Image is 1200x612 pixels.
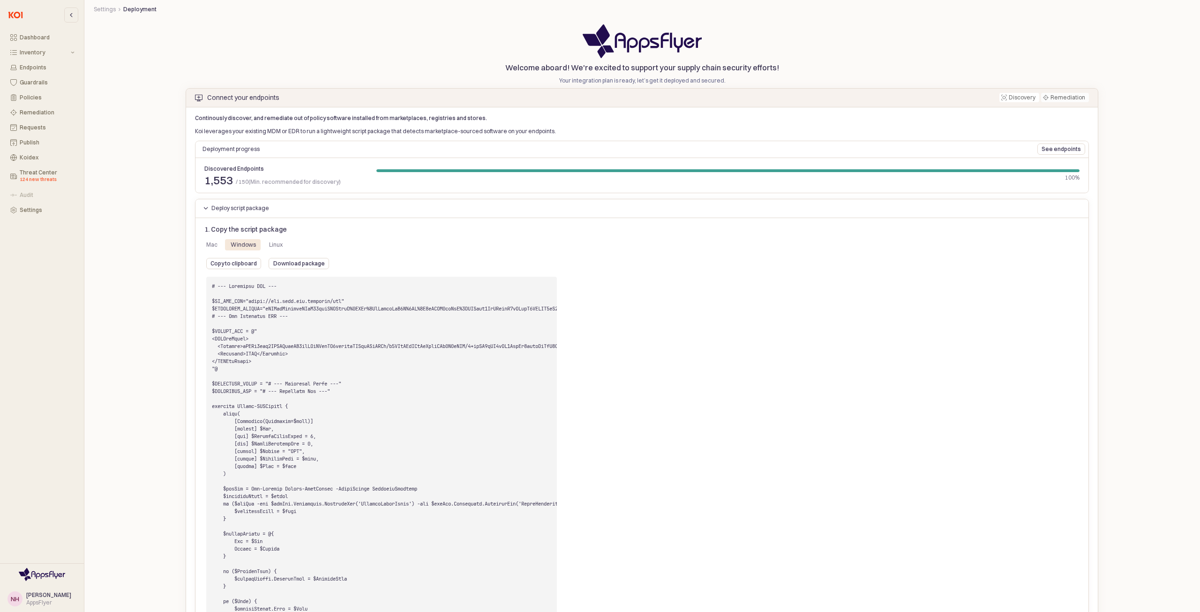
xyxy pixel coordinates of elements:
[5,91,80,104] button: Policies
[204,165,341,173] div: Discovered Endpoints
[204,173,211,187] span: 1
[1009,93,1035,102] div: Discovery
[20,176,75,183] div: 124 new threats
[5,204,80,217] button: Settings
[5,151,80,164] button: Koidex
[201,239,223,250] div: Mac
[20,124,75,131] div: Requests
[1042,145,1081,153] p: See endpoints
[236,177,238,187] span: /
[5,76,80,89] button: Guardrails
[26,599,71,606] div: AppsFlyer
[94,62,1191,73] p: Welcome aboard! We're excited to support your supply chain security efforts!
[269,258,329,269] button: Download package
[211,173,213,187] span: ,
[204,225,560,234] h6: 1. Copy the script package
[195,114,1089,122] p: Continously discover, and remediate out of policy software installed from marketplaces, registrie...
[263,239,288,250] div: Linux
[211,204,269,212] p: Deploy script package
[11,594,19,604] div: NH
[376,169,1080,181] div: Progress bar
[20,79,75,86] div: Guardrails
[7,591,22,606] button: NH
[206,258,261,269] button: Copy to clipboard
[94,6,1191,13] nav: Breadcrumbs
[5,189,80,202] button: Audit
[20,109,75,116] div: Remediation
[5,46,80,59] button: Inventory
[239,178,248,185] span: 150
[206,239,217,250] div: Mac
[248,177,341,187] span: (Min. recommended for discovery)
[1050,93,1085,102] div: Remediation
[20,64,75,71] div: Endpoints
[195,127,1089,136] p: Koi leverages your existing MDM or EDR to run a lightweight script package that detects marketpla...
[20,192,75,198] div: Audit
[376,174,1080,181] div: 100%
[1037,144,1085,155] button: See endpoints
[204,174,233,186] span: 1,553
[20,139,75,146] div: Publish
[123,6,157,13] button: Deployment
[5,136,80,149] button: Publish
[5,61,80,74] button: Endpoints
[5,31,80,44] button: Dashboard
[94,76,1191,85] p: Your integration plan is ready, let’s get it deployed and secured.
[26,591,71,598] span: [PERSON_NAME]
[20,94,75,101] div: Policies
[202,145,860,153] p: Deployment progress
[199,203,273,214] button: Deploy script package
[20,49,69,56] div: Inventory
[269,239,283,250] div: Linux
[5,106,80,119] button: Remediation
[20,169,75,183] div: Threat Center
[210,260,257,267] p: Copy to clipboard
[5,121,80,134] button: Requests
[20,154,75,161] div: Koidex
[235,177,341,187] span: 150(Min. recommended for discovery)
[273,260,325,267] p: Download package
[207,94,279,101] div: Connect your endpoints
[94,6,116,13] button: Settings
[20,34,75,41] div: Dashboard
[231,239,256,250] div: Windows
[225,239,262,250] div: Windows
[20,207,75,213] div: Settings
[213,173,233,187] span: 553
[5,166,80,187] button: Threat Center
